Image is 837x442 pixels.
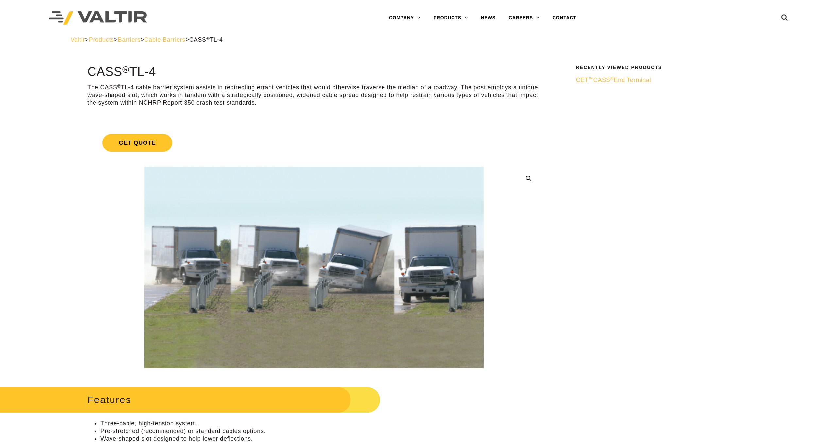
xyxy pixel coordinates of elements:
[122,64,129,75] sup: ®
[87,126,540,160] a: Get Quote
[100,420,540,427] li: Three-cable, high-tension system.
[576,77,651,83] span: CET CASS End Terminal
[206,36,210,41] sup: ®
[102,134,172,152] span: Get Quote
[71,36,85,43] a: Valtir
[87,65,540,79] h1: CASS TL-4
[144,36,185,43] a: Cable Barriers
[118,36,140,43] a: Barriers
[383,11,427,25] a: COMPANY
[610,76,614,81] sup: ®
[576,76,762,84] a: CET™CASS®End Terminal
[502,11,546,25] a: CAREERS
[189,36,223,43] span: CASS TL-4
[71,36,766,43] div: > > > >
[117,84,121,89] sup: ®
[474,11,502,25] a: NEWS
[546,11,583,25] a: CONTACT
[87,84,540,107] p: The CASS TL-4 cable barrier system assists in redirecting errant vehicles that would otherwise tr...
[576,65,762,70] h2: Recently Viewed Products
[589,76,593,81] sup: ™
[89,36,114,43] a: Products
[49,11,147,25] img: Valtir
[100,427,540,435] li: Pre-stretched (recommended) or standard cables options.
[523,173,535,184] a: 🔍
[427,11,474,25] a: PRODUCTS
